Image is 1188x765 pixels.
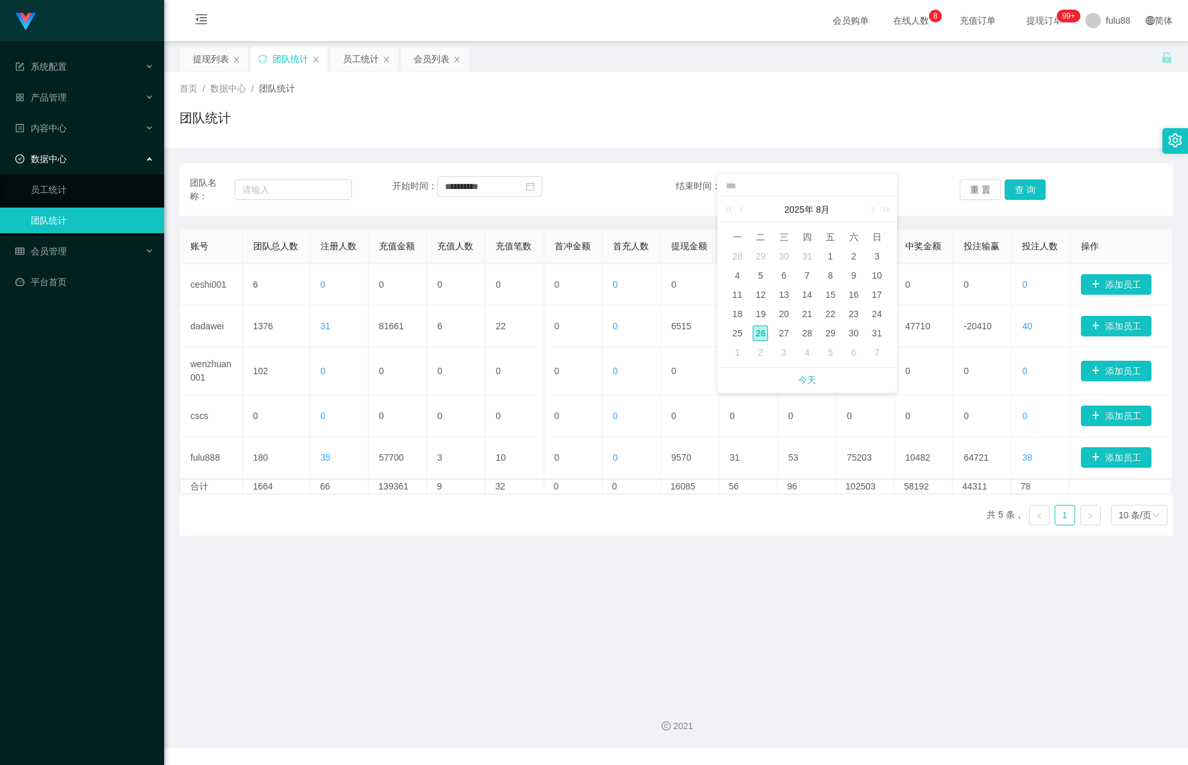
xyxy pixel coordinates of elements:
[776,249,792,264] div: 30
[181,480,243,493] td: 合计
[819,231,842,243] span: 五
[799,325,815,341] div: 28
[842,247,865,266] td: 2025年8月2日
[987,505,1024,525] li: 共 5 条，
[661,437,719,479] td: 9570
[866,285,889,304] td: 2025年8月17日
[180,108,231,128] h1: 团队统计
[730,249,745,264] div: 28
[544,306,603,347] td: 0
[15,13,36,31] img: logo.9652507e.png
[773,324,796,343] td: 2025年8月27日
[243,347,310,395] td: 102
[1081,406,1151,426] button: 图标: plus添加员工
[15,92,67,103] span: 产品管理
[15,62,67,72] span: 系统配置
[1168,133,1182,147] i: 图标: setting
[603,480,661,493] td: 0
[180,83,197,94] span: 首页
[369,437,427,479] td: 57700
[190,241,208,251] span: 账号
[613,411,618,421] span: 0
[243,264,310,306] td: 6
[730,306,745,322] div: 18
[1119,506,1151,525] div: 10 条/页
[819,247,842,266] td: 2025年8月1日
[180,1,223,42] i: 图标: menu-fold
[726,324,749,343] td: 2025年8月25日
[823,287,838,302] div: 15
[823,345,838,360] div: 5
[180,437,243,479] td: fulu888
[773,343,796,362] td: 2025年9月3日
[869,325,885,341] div: 31
[819,266,842,285] td: 2025年8月8日
[31,177,154,202] a: 员工统计
[819,324,842,343] td: 2025年8月29日
[613,366,618,376] span: 0
[753,345,768,360] div: 2
[1081,241,1099,251] span: 操作
[1005,179,1046,200] button: 查 询
[842,231,865,243] span: 六
[796,304,819,324] td: 2025年8月21日
[661,395,719,437] td: 0
[778,480,836,493] td: 96
[753,268,768,283] div: 5
[15,124,24,133] i: 图标: profile
[15,247,24,256] i: 图标: table
[555,241,590,251] span: 首冲金额
[661,264,719,306] td: 0
[776,268,792,283] div: 6
[894,480,953,493] td: 58192
[259,83,295,94] span: 团队统计
[485,437,544,479] td: 10
[895,437,953,479] td: 10482
[379,241,415,251] span: 充值金额
[842,266,865,285] td: 2025年8月9日
[437,241,473,251] span: 充值人数
[719,437,778,479] td: 31
[953,306,1012,347] td: -20410
[392,181,437,191] span: 开始时间：
[190,176,235,203] span: 团队名称：
[1081,274,1151,295] button: 图标: plus添加员工
[815,197,832,222] a: 8月
[1161,52,1173,63] i: 图标: unlock
[866,304,889,324] td: 2025年8月24日
[895,347,953,395] td: 0
[773,247,796,266] td: 2025年7月30日
[953,480,1011,493] td: 44311
[866,231,889,243] span: 日
[544,437,603,479] td: 0
[953,16,1002,25] span: 充值订单
[544,347,603,395] td: 0
[895,306,953,347] td: 47710
[321,241,356,251] span: 注册人数
[819,227,842,247] th: 周五
[253,241,298,251] span: 团队总人数
[427,437,485,479] td: 3
[485,480,544,493] td: 32
[613,452,618,463] span: 0
[661,480,719,493] td: 16085
[312,56,320,63] i: 图标: close
[427,395,485,437] td: 0
[819,304,842,324] td: 2025年8月22日
[778,395,837,437] td: 0
[1011,480,1069,493] td: 78
[796,227,819,247] th: 周四
[799,306,815,322] div: 21
[321,321,331,331] span: 31
[321,411,326,421] span: 0
[953,437,1012,479] td: 64721
[796,231,819,243] span: 四
[726,266,749,285] td: 2025年8月4日
[846,325,862,341] div: 30
[726,247,749,266] td: 2025年7月28日
[671,241,707,251] span: 提现金额
[31,208,154,233] a: 团队统计
[180,264,243,306] td: ceshi001
[866,324,889,343] td: 2025年8月31日
[235,179,352,200] input: 请输入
